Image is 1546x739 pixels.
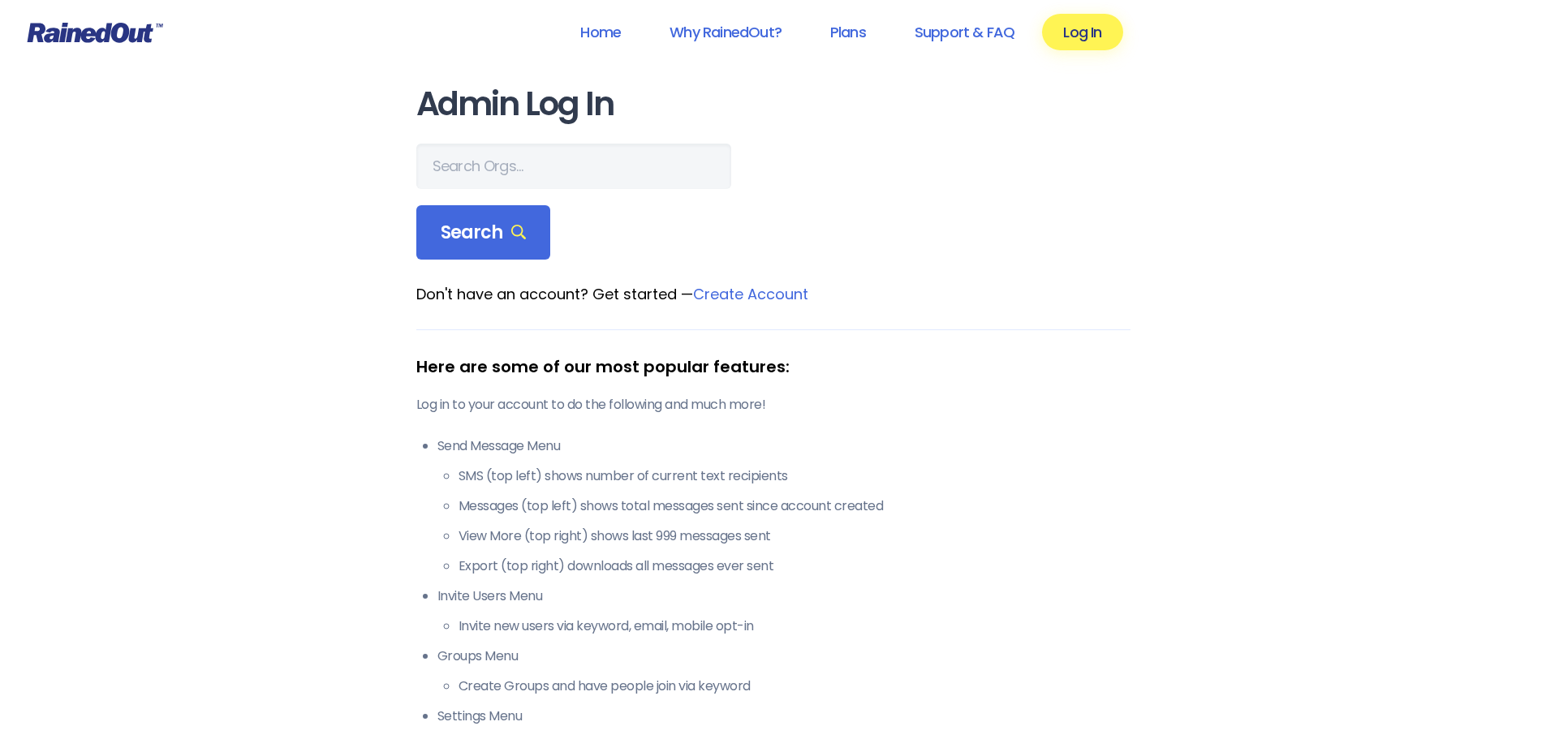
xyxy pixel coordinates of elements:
a: Why RainedOut? [648,14,803,50]
li: View More (top right) shows last 999 messages sent [459,526,1130,546]
li: Groups Menu [437,647,1130,696]
a: Home [559,14,642,50]
div: Here are some of our most popular features: [416,354,1130,379]
li: Create Groups and have people join via keyword [459,677,1130,696]
a: Support & FAQ [894,14,1036,50]
li: Invite Users Menu [437,586,1130,636]
h1: Admin Log In [416,86,1130,122]
div: Search [416,205,551,260]
li: Invite new users via keyword, email, mobile opt-in [459,617,1130,636]
li: Send Message Menu [437,436,1130,576]
input: Search Orgs… [416,144,731,189]
li: Messages (top left) shows total messages sent since account created [459,496,1130,516]
li: SMS (top left) shows number of current text recipients [459,466,1130,486]
span: Search [441,221,527,244]
li: Export (top right) downloads all messages ever sent [459,556,1130,576]
p: Log in to your account to do the following and much more! [416,395,1130,415]
a: Create Account [693,284,808,304]
a: Log In [1042,14,1122,50]
a: Plans [809,14,887,50]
